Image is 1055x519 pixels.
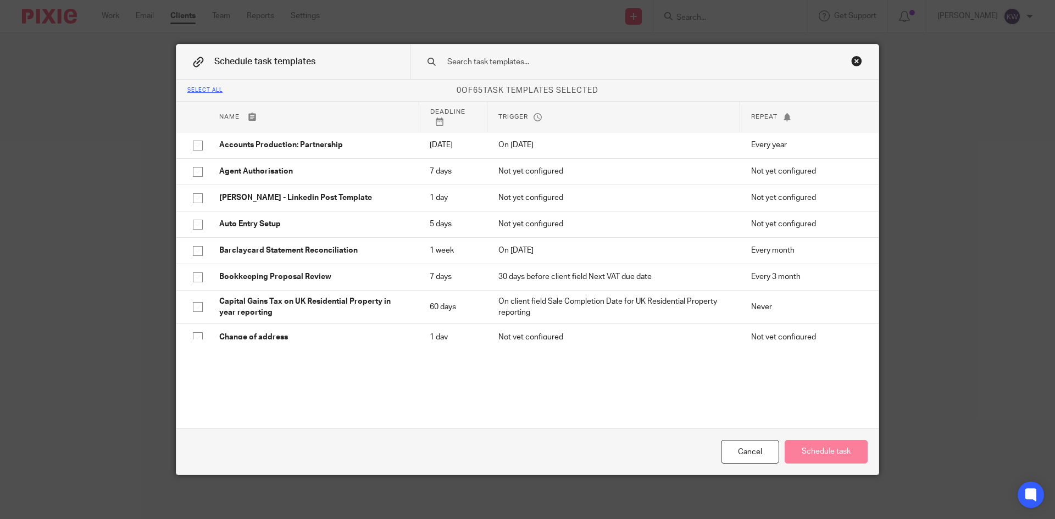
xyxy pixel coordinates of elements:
div: Select all [187,87,223,94]
p: On client field Sale Completion Date for UK Residential Property reporting [498,296,729,319]
p: On [DATE] [498,245,729,256]
p: Repeat [751,112,862,121]
span: Schedule task templates [214,57,315,66]
p: Not yet configured [751,219,862,230]
p: of task templates selected [176,85,879,96]
span: Name [219,114,240,120]
p: Never [751,302,862,312]
p: Barclaycard Statement Reconciliation [219,245,408,256]
p: 7 days [430,166,476,177]
p: 7 days [430,271,476,282]
p: Auto Entry Setup [219,219,408,230]
p: [DATE] [430,139,476,150]
p: Change of address [219,332,408,343]
p: Not yet configured [498,219,729,230]
p: 1 day [430,332,476,343]
p: 30 days before client field Next VAT due date [498,271,729,282]
p: [PERSON_NAME] - Linkedin Post Template [219,192,408,203]
p: Not yet configured [498,166,729,177]
p: 5 days [430,219,476,230]
input: Search task templates... [446,56,808,68]
p: Every month [751,245,862,256]
span: 65 [473,87,483,94]
p: Not yet configured [498,192,729,203]
p: Not yet configured [751,166,862,177]
p: Bookkeeping Proposal Review [219,271,408,282]
p: Not yet configured [751,332,862,343]
span: 0 [457,87,462,94]
p: On [DATE] [498,139,729,150]
p: Capital Gains Tax on UK Residential Property in year reporting [219,296,408,319]
p: Accounts Production: Partnership [219,139,408,150]
p: Every year [751,139,862,150]
p: Trigger [498,112,729,121]
p: 60 days [430,302,476,312]
p: Not yet configured [751,192,862,203]
div: Close this dialog window [851,55,862,66]
p: 1 week [430,245,476,256]
div: Cancel [721,440,779,464]
p: Deadline [430,107,476,126]
p: Every 3 month [751,271,862,282]
p: 1 day [430,192,476,203]
p: Not yet configured [498,332,729,343]
p: Agent Authorisation [219,166,408,177]
button: Schedule task [785,440,868,464]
